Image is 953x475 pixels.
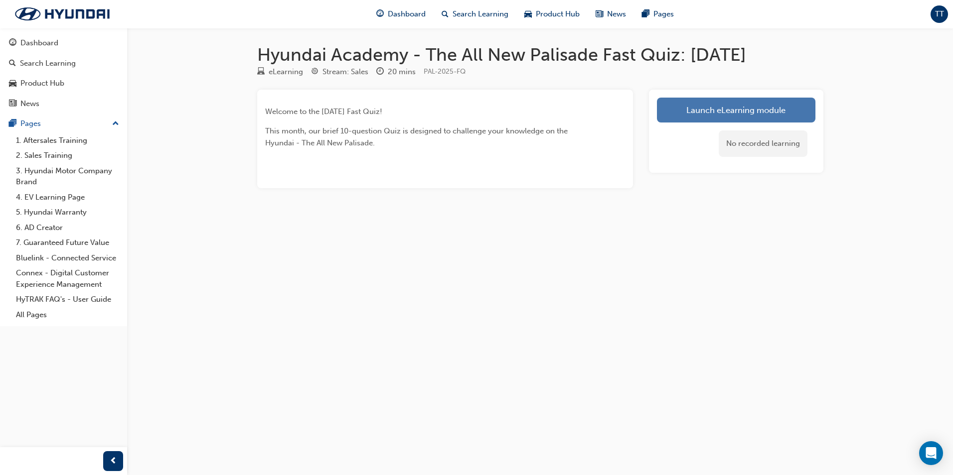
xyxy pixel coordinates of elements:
div: Product Hub [20,78,64,89]
div: Dashboard [20,37,58,49]
span: search-icon [442,8,449,20]
a: 3. Hyundai Motor Company Brand [12,163,123,190]
span: search-icon [9,59,16,68]
span: target-icon [311,68,318,77]
span: Learning resource code [424,67,466,76]
span: news-icon [9,100,16,109]
span: car-icon [524,8,532,20]
a: pages-iconPages [634,4,682,24]
div: Search Learning [20,58,76,69]
a: Connex - Digital Customer Experience Management [12,265,123,292]
button: Pages [4,115,123,133]
span: learningResourceType_ELEARNING-icon [257,68,265,77]
span: guage-icon [376,8,384,20]
span: prev-icon [110,455,117,468]
a: Product Hub [4,74,123,93]
div: Stream [311,66,368,78]
div: News [20,98,39,110]
span: Product Hub [536,8,580,20]
div: No recorded learning [719,130,807,157]
div: Type [257,66,303,78]
a: 6. AD Creator [12,220,123,236]
a: News [4,95,123,113]
span: News [607,8,626,20]
span: Dashboard [388,8,426,20]
a: 1. Aftersales Training [12,133,123,148]
span: guage-icon [9,39,16,48]
span: Search Learning [453,8,508,20]
div: Duration [376,66,416,78]
span: clock-icon [376,68,384,77]
span: Pages [653,8,674,20]
span: TT [935,8,944,20]
div: Pages [20,118,41,129]
div: Open Intercom Messenger [919,441,943,465]
a: Bluelink - Connected Service [12,250,123,266]
span: This month, our brief 10-question Quiz is designed to challenge your knowledge on the Hyundai - T... [265,126,570,147]
a: Search Learning [4,54,123,73]
div: 20 mins [388,66,416,78]
a: search-iconSearch Learning [434,4,516,24]
h1: Hyundai Academy - The All New Palisade Fast Quiz: [DATE] [257,44,823,66]
a: HyTRAK FAQ's - User Guide [12,292,123,307]
a: news-iconNews [588,4,634,24]
div: Stream: Sales [322,66,368,78]
span: up-icon [112,118,119,130]
a: 7. Guaranteed Future Value [12,235,123,250]
img: Trak [5,3,120,24]
a: 4. EV Learning Page [12,190,123,205]
span: pages-icon [9,119,16,128]
button: TT [931,5,948,23]
a: car-iconProduct Hub [516,4,588,24]
div: eLearning [269,66,303,78]
a: All Pages [12,307,123,323]
span: Welcome to the [DATE] Fast Quiz! [265,107,382,116]
a: Dashboard [4,34,123,52]
span: pages-icon [642,8,649,20]
a: 2. Sales Training [12,148,123,163]
a: Launch eLearning module [657,98,815,122]
button: DashboardSearch LearningProduct HubNews [4,32,123,115]
a: guage-iconDashboard [368,4,434,24]
span: news-icon [596,8,603,20]
a: 5. Hyundai Warranty [12,205,123,220]
span: car-icon [9,79,16,88]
